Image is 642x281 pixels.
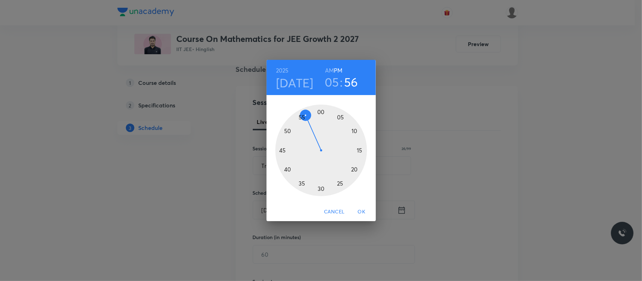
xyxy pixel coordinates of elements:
button: PM [334,65,342,75]
button: Cancel [321,205,347,218]
h3: : [340,75,343,89]
span: Cancel [324,207,344,216]
button: 2025 [276,65,289,75]
span: OK [353,207,370,216]
button: 05 [325,75,339,89]
button: [DATE] [276,75,313,90]
button: 56 [344,75,358,89]
button: OK [350,205,373,218]
button: AM [325,65,334,75]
